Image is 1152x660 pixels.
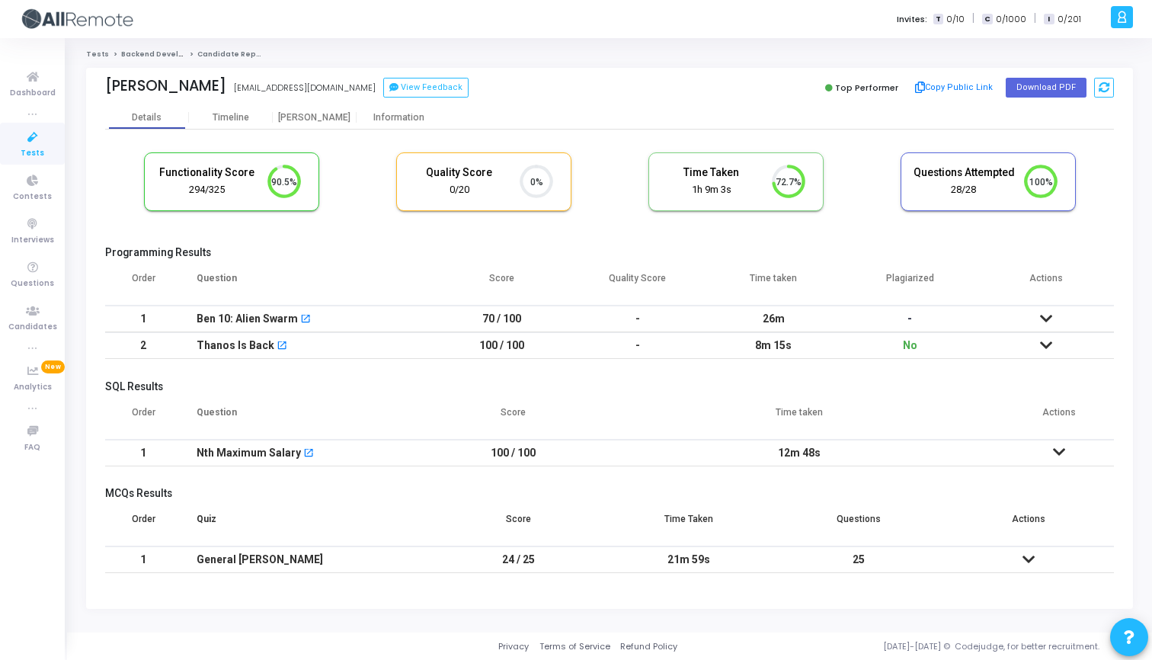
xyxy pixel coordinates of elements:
[105,397,181,440] th: Order
[910,76,998,99] button: Copy Public Link
[1006,78,1086,98] button: Download PDF
[897,13,927,26] label: Invites:
[105,504,181,546] th: Order
[105,380,1114,393] h5: SQL Results
[603,504,773,546] th: Time Taken
[105,77,226,95] div: [PERSON_NAME]
[593,440,1004,466] td: 12m 48s
[1044,14,1054,25] span: I
[156,183,258,197] div: 294/325
[197,547,418,572] div: General [PERSON_NAME]
[913,183,1015,197] div: 28/28
[946,13,965,26] span: 0/10
[105,487,1114,500] h5: MCQs Results
[105,332,181,359] td: 2
[661,166,763,179] h5: Time Taken
[570,263,706,306] th: Quality Score
[944,504,1114,546] th: Actions
[105,546,181,573] td: 1
[842,263,978,306] th: Plagiarized
[434,504,603,546] th: Score
[105,246,1114,259] h5: Programming Results
[706,306,842,332] td: 26m
[181,397,434,440] th: Question
[357,112,440,123] div: Information
[300,315,311,325] mat-icon: open_in_new
[303,449,314,460] mat-icon: open_in_new
[86,50,1133,59] nav: breadcrumb
[8,321,57,334] span: Candidates
[982,14,992,25] span: C
[277,341,287,352] mat-icon: open_in_new
[273,112,357,123] div: [PERSON_NAME]
[434,440,593,466] td: 100 / 100
[913,166,1015,179] h5: Questions Attempted
[978,263,1114,306] th: Actions
[434,263,570,306] th: Score
[10,87,56,100] span: Dashboard
[434,397,593,440] th: Score
[383,78,469,98] button: View Feedback
[121,50,242,59] a: Backend Developer (C# & .Net)
[408,183,510,197] div: 0/20
[1058,13,1081,26] span: 0/201
[972,11,974,27] span: |
[619,547,758,572] div: 21m 59s
[434,546,603,573] td: 24 / 25
[105,263,181,306] th: Order
[434,332,570,359] td: 100 / 100
[933,14,943,25] span: T
[234,82,376,95] div: [EMAIL_ADDRESS][DOMAIN_NAME]
[132,112,162,123] div: Details
[156,166,258,179] h5: Functionality Score
[41,360,65,373] span: New
[181,263,434,306] th: Question
[774,504,944,546] th: Questions
[434,306,570,332] td: 70 / 100
[11,234,54,247] span: Interviews
[24,441,40,454] span: FAQ
[706,332,842,359] td: 8m 15s
[197,333,274,358] div: Thanos Is Back
[105,306,181,332] td: 1
[677,640,1133,653] div: [DATE]-[DATE] © Codejudge, for better recruitment.
[1005,397,1114,440] th: Actions
[197,306,298,332] div: Ben 10: Alien Swarm
[21,147,44,160] span: Tests
[996,13,1026,26] span: 0/1000
[593,397,1004,440] th: Time taken
[13,191,52,203] span: Contests
[197,441,301,466] div: Nth Maximum Salary
[570,332,706,359] td: -
[408,166,510,179] h5: Quality Score
[903,339,917,351] span: No
[774,546,944,573] td: 25
[661,183,763,197] div: 1h 9m 3s
[907,312,912,325] span: -
[498,640,529,653] a: Privacy
[86,50,109,59] a: Tests
[19,4,133,34] img: logo
[181,504,434,546] th: Quiz
[11,277,54,290] span: Questions
[197,50,267,59] span: Candidate Report
[570,306,706,332] td: -
[706,263,842,306] th: Time taken
[539,640,610,653] a: Terms of Service
[1034,11,1036,27] span: |
[14,381,52,394] span: Analytics
[213,112,249,123] div: Timeline
[105,440,181,466] td: 1
[835,82,898,94] span: Top Performer
[620,640,677,653] a: Refund Policy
